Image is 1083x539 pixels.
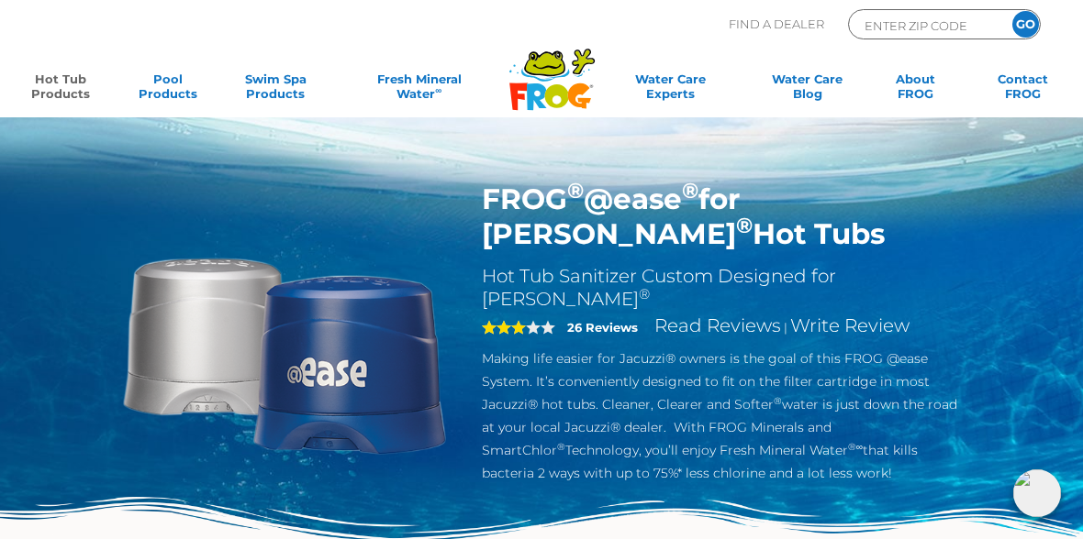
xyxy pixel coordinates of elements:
a: PoolProducts [126,71,209,108]
input: Zip Code Form [863,15,987,36]
a: Swim SpaProducts [234,71,318,108]
a: Fresh MineralWater∞ [341,71,497,108]
strong: 26 Reviews [567,320,638,335]
img: Sundance-cartridges-2.png [114,181,454,522]
sup: ® [774,395,782,407]
sup: ® [682,177,698,203]
input: GO [1012,11,1039,38]
h2: Hot Tub Sanitizer Custom Designed for [PERSON_NAME] [482,265,969,311]
a: Hot TubProducts [18,71,102,108]
sup: ® [557,441,565,453]
p: Find A Dealer [729,9,824,39]
sup: ®∞ [848,441,864,453]
span: | [784,320,787,335]
p: Making life easier for Jacuzzi® owners is the goal of this FROG @ease System. It’s conveniently d... [482,347,969,485]
h1: FROG @ease for [PERSON_NAME] Hot Tubs [482,181,969,251]
a: Water CareExperts [599,71,742,108]
a: Read Reviews [654,314,781,336]
sup: ® [567,177,584,203]
a: ContactFROG [981,71,1065,108]
sup: ® [736,212,753,238]
sup: ® [639,285,650,302]
sup: ∞ [435,85,441,95]
span: 3 [482,320,526,335]
img: openIcon [1013,469,1061,517]
a: AboutFROG [874,71,957,108]
a: Water CareBlog [765,71,849,108]
a: Write Review [790,314,910,336]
